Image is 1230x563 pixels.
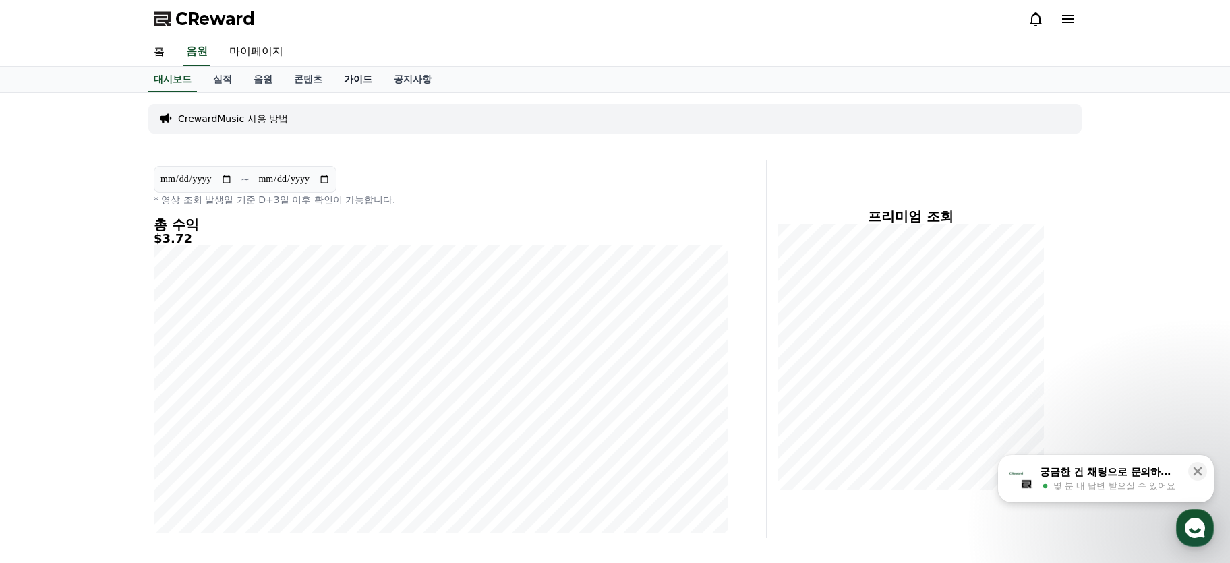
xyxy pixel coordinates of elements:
a: 음원 [183,38,210,66]
a: 실적 [202,67,243,92]
a: 대시보드 [148,67,197,92]
h4: 총 수익 [154,217,728,232]
a: 마이페이지 [218,38,294,66]
a: 대화 [89,427,174,461]
span: CReward [175,8,255,30]
a: 홈 [143,38,175,66]
h4: 프리미엄 조회 [778,209,1044,224]
h5: $3.72 [154,232,728,245]
a: 가이드 [333,67,383,92]
a: CReward [154,8,255,30]
a: CrewardMusic 사용 방법 [178,112,288,125]
a: 콘텐츠 [283,67,333,92]
p: ~ [241,171,250,187]
a: 공지사항 [383,67,442,92]
span: 설정 [208,448,225,458]
p: * 영상 조회 발생일 기준 D+3일 이후 확인이 가능합니다. [154,193,728,206]
a: 음원 [243,67,283,92]
span: 대화 [123,448,140,459]
a: 설정 [174,427,259,461]
span: 홈 [42,448,51,458]
a: 홈 [4,427,89,461]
